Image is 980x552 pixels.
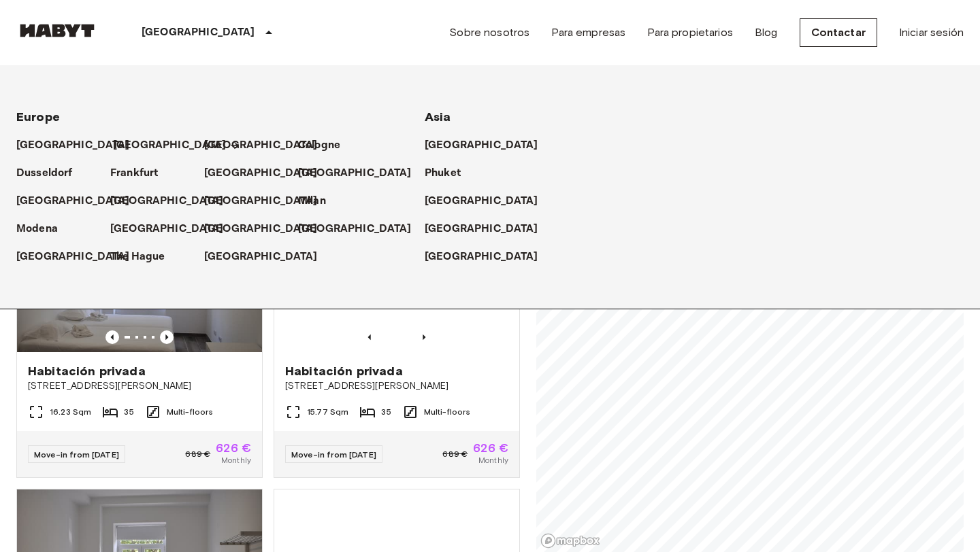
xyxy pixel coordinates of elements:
button: Previous image [160,330,174,344]
p: [GEOGRAPHIC_DATA] [16,193,130,209]
a: [GEOGRAPHIC_DATA] [16,193,144,209]
p: The Hague [110,249,165,265]
p: [GEOGRAPHIC_DATA] [16,249,130,265]
p: [GEOGRAPHIC_DATA] [113,137,227,154]
a: [GEOGRAPHIC_DATA] [425,221,552,237]
a: [GEOGRAPHIC_DATA] [113,137,240,154]
a: [GEOGRAPHIC_DATA] [425,249,552,265]
button: Previous image [363,330,376,344]
p: [GEOGRAPHIC_DATA] [425,249,538,265]
p: [GEOGRAPHIC_DATA] [204,249,318,265]
a: [GEOGRAPHIC_DATA] [16,137,144,154]
a: [GEOGRAPHIC_DATA] [425,193,552,209]
p: [GEOGRAPHIC_DATA] [110,193,224,209]
a: [GEOGRAPHIC_DATA] [204,221,331,237]
a: Cologne [298,137,354,154]
p: [GEOGRAPHIC_DATA] [204,165,318,182]
a: [GEOGRAPHIC_DATA] [204,137,331,154]
span: 16.23 Sqm [50,406,91,418]
a: [GEOGRAPHIC_DATA] [298,221,425,237]
p: Modena [16,221,58,237]
a: Dusseldorf [16,165,86,182]
span: Monthly [478,454,508,466]
span: Habitación privada [28,363,146,379]
a: Milan [298,193,340,209]
a: Iniciar sesión [899,24,964,41]
p: [GEOGRAPHIC_DATA] [16,137,130,154]
p: [GEOGRAPHIC_DATA] [110,221,224,237]
span: 689 € [185,448,210,460]
span: 35 [381,406,391,418]
span: 626 € [216,442,251,454]
p: [GEOGRAPHIC_DATA] [298,165,412,182]
p: Milan [298,193,326,209]
p: Cologne [298,137,340,154]
span: 35 [124,406,133,418]
span: Multi-floors [167,406,214,418]
p: [GEOGRAPHIC_DATA] [425,221,538,237]
span: 689 € [442,448,468,460]
p: [GEOGRAPHIC_DATA] [425,137,538,154]
p: [GEOGRAPHIC_DATA] [204,193,318,209]
a: Marketing picture of unit PT-17-010-001-21HPrevious imagePrevious imageHabitación privada[STREET_... [274,188,520,478]
a: Para propietarios [647,24,733,41]
a: Contactar [800,18,877,47]
span: [STREET_ADDRESS][PERSON_NAME] [285,379,508,393]
span: Move-in from [DATE] [34,449,119,460]
a: [GEOGRAPHIC_DATA] [110,193,238,209]
span: Multi-floors [424,406,471,418]
a: Marketing picture of unit PT-17-010-001-08HPrevious imagePrevious imageHabitación privada[STREET_... [16,188,263,478]
span: [STREET_ADDRESS][PERSON_NAME] [28,379,251,393]
a: The Hague [110,249,178,265]
span: Habitación privada [285,363,403,379]
a: [GEOGRAPHIC_DATA] [16,249,144,265]
span: Monthly [221,454,251,466]
a: Mapbox logo [540,533,600,549]
span: Europe [16,109,60,124]
a: Modena [16,221,71,237]
p: [GEOGRAPHIC_DATA] [204,221,318,237]
p: [GEOGRAPHIC_DATA] [298,221,412,237]
a: Frankfurt [110,165,171,182]
p: [GEOGRAPHIC_DATA] [142,24,255,41]
button: Previous image [417,330,431,344]
p: Phuket [425,165,461,182]
a: [GEOGRAPHIC_DATA] [298,165,425,182]
button: Previous image [105,330,119,344]
a: Phuket [425,165,474,182]
a: [GEOGRAPHIC_DATA] [110,221,238,237]
a: [GEOGRAPHIC_DATA] [425,137,552,154]
a: [GEOGRAPHIC_DATA] [204,165,331,182]
span: Move-in from [DATE] [291,449,376,460]
a: Sobre nosotros [449,24,529,41]
p: [GEOGRAPHIC_DATA] [204,137,318,154]
span: 626 € [473,442,508,454]
p: Dusseldorf [16,165,73,182]
span: Asia [425,109,451,124]
a: [GEOGRAPHIC_DATA] [204,249,331,265]
a: Blog [755,24,778,41]
img: Habyt [16,24,98,37]
a: [GEOGRAPHIC_DATA] [204,193,331,209]
p: Frankfurt [110,165,158,182]
p: [GEOGRAPHIC_DATA] [425,193,538,209]
a: Para empresas [551,24,625,41]
span: 15.77 Sqm [307,406,348,418]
